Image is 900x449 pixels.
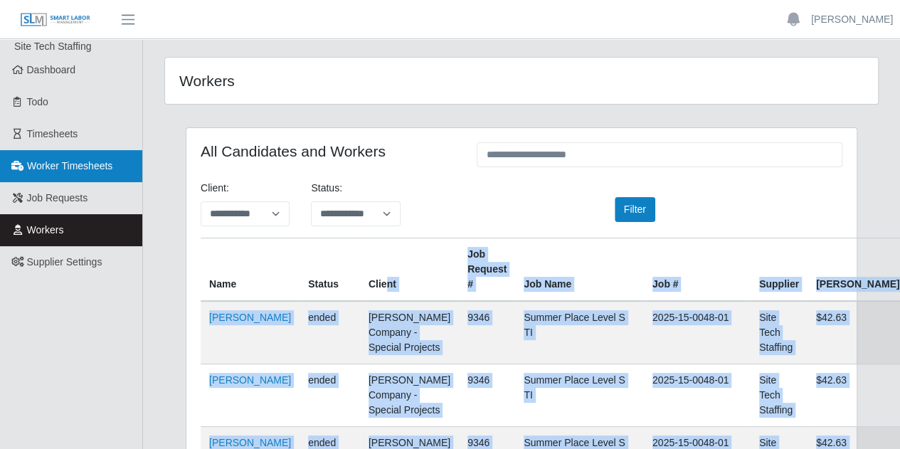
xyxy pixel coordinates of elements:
span: Supplier Settings [27,256,102,268]
span: Timesheets [27,128,78,139]
td: Site Tech Staffing [751,301,808,364]
label: Status: [311,181,342,196]
td: Summer Place Level S TI [515,364,644,427]
td: Site Tech Staffing [751,364,808,427]
button: Filter [615,197,655,222]
img: SLM Logo [20,12,91,28]
a: [PERSON_NAME] [209,374,291,386]
th: Client [360,238,459,302]
span: Todo [27,96,48,107]
h4: All Candidates and Workers [201,142,455,160]
span: Job Requests [27,192,88,204]
td: 2025-15-0048-01 [644,364,751,427]
td: Summer Place Level S TI [515,301,644,364]
label: Client: [201,181,229,196]
td: 9346 [459,301,515,364]
span: Site Tech Staffing [14,41,91,52]
span: Dashboard [27,64,76,75]
th: Status [300,238,360,302]
td: [PERSON_NAME] Company - Special Projects [360,301,459,364]
a: [PERSON_NAME] [209,312,291,323]
td: [PERSON_NAME] Company - Special Projects [360,364,459,427]
span: Workers [27,224,64,236]
th: Job Request # [459,238,515,302]
td: 9346 [459,364,515,427]
th: Supplier [751,238,808,302]
h4: Workers [179,72,452,90]
a: [PERSON_NAME] [811,12,893,27]
td: ended [300,301,360,364]
span: Worker Timesheets [27,160,112,171]
th: Job Name [515,238,644,302]
td: ended [300,364,360,427]
th: Name [201,238,300,302]
th: Job # [644,238,751,302]
a: [PERSON_NAME] [209,437,291,448]
td: 2025-15-0048-01 [644,301,751,364]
